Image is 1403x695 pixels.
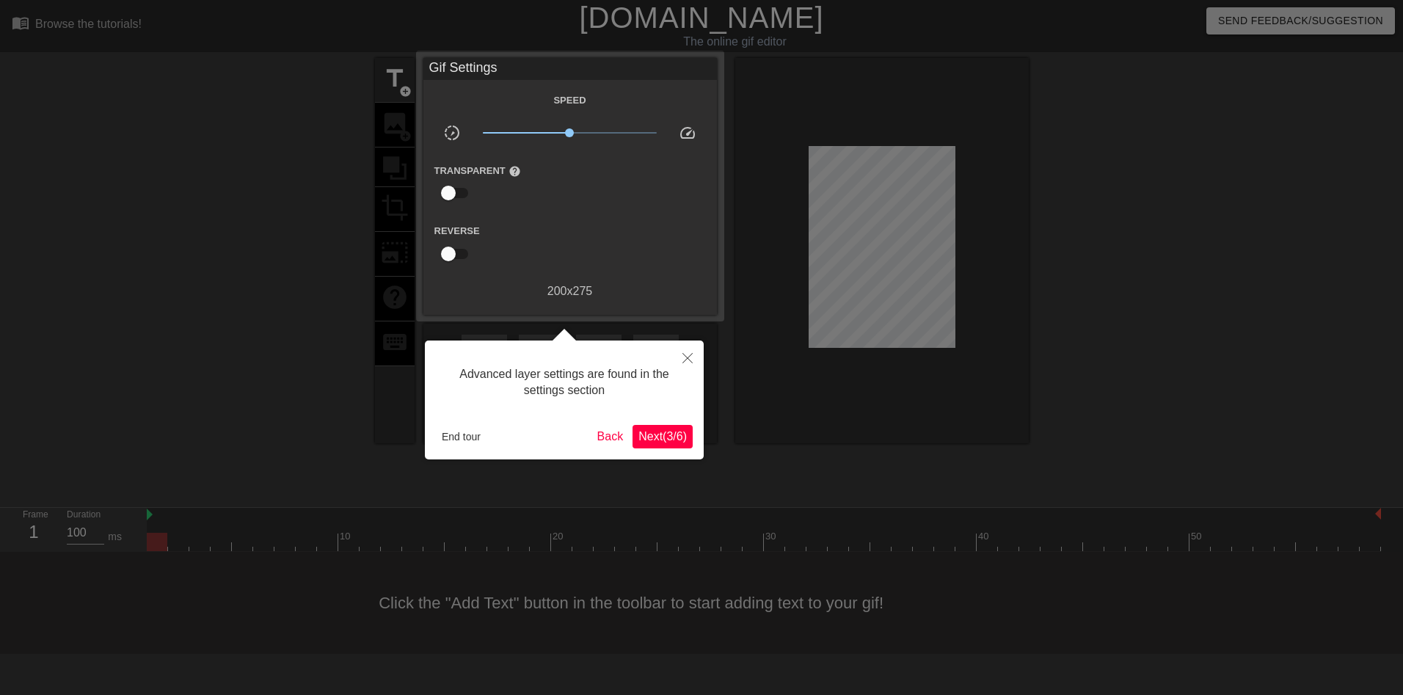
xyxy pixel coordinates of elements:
[436,426,487,448] button: End tour
[671,341,704,374] button: Close
[591,425,630,448] button: Back
[436,352,693,414] div: Advanced layer settings are found in the settings section
[638,430,687,443] span: Next ( 3 / 6 )
[633,425,693,448] button: Next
